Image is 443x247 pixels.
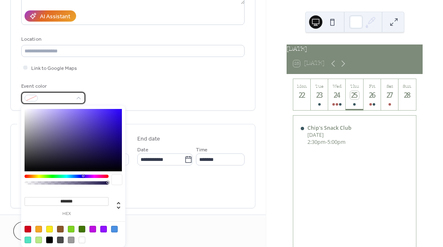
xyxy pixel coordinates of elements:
span: Date [137,146,148,154]
div: [DATE] [307,131,351,138]
div: Sat [384,83,396,89]
button: Mon22 [293,79,311,110]
label: hex [25,212,109,216]
div: #BD10E0 [89,226,96,232]
div: Tue [313,83,326,89]
div: #000000 [46,237,53,243]
button: AI Assistant [25,10,76,22]
div: 26 [368,91,376,99]
button: Sun28 [398,79,416,110]
div: Chip's Snack Club [307,124,351,131]
span: - [326,138,327,146]
div: #FFFFFF [79,237,85,243]
div: #D0021B [25,226,31,232]
span: 5:00pm [327,138,346,146]
button: Tue23 [311,79,328,110]
div: Mon [296,83,308,89]
div: Event color [21,82,84,91]
div: #50E3C2 [25,237,31,243]
div: #7ED321 [68,226,74,232]
div: 28 [403,91,411,99]
div: #F5A623 [35,226,42,232]
div: End date [137,135,161,143]
div: #417505 [79,226,85,232]
div: 24 [333,91,341,99]
div: Location [21,35,243,44]
div: #4A90E2 [111,226,118,232]
div: Fri [366,83,379,89]
div: 27 [386,91,394,99]
div: #9013FE [100,226,107,232]
button: Thu25 [346,79,363,110]
div: Sun [401,83,413,89]
div: Thu [348,83,361,89]
div: Wed [331,83,343,89]
div: #4A4A4A [57,237,64,243]
div: AI Assistant [40,12,70,21]
span: Link to Google Maps [31,64,77,73]
div: #F8E71C [46,226,53,232]
div: #9B9B9B [68,237,74,243]
span: 2:30pm [307,138,326,146]
div: #8B572A [57,226,64,232]
div: #B8E986 [35,237,42,243]
div: 25 [350,91,359,99]
button: Cancel [13,222,64,240]
button: Sat27 [381,79,398,110]
span: Time [196,146,208,154]
div: [DATE] [287,44,423,54]
button: Wed24 [328,79,346,110]
button: Fri26 [364,79,381,110]
div: 22 [298,91,306,99]
div: 23 [315,91,324,99]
